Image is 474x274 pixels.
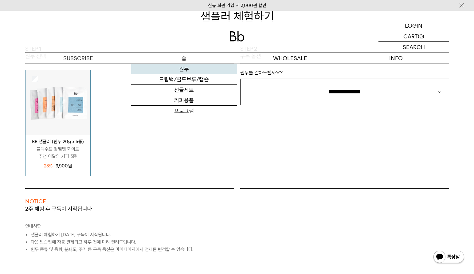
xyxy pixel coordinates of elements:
a: SUBSCRIBE [25,53,131,64]
a: 프로그램 [131,106,237,116]
img: 로고 [230,31,245,41]
p: (0) [418,31,424,41]
img: 카카오톡 채널 1:1 채팅 버튼 [433,250,465,265]
li: 다음 발송일에 자동 결제되고 하루 전에 미리 알려드립니다. [31,238,234,246]
a: 선물세트 [131,85,237,95]
p: 9,900 [56,162,72,170]
a: LOGIN [378,20,449,31]
a: 숍 [131,53,237,64]
p: BB 샘플러 (원두 20g x 5종) [25,138,90,145]
a: CART (0) [378,31,449,42]
a: 원두 [131,64,237,74]
p: 2주 체험 후 구독이 시작됩니다 [25,205,234,219]
li: 원두 종류 및 용량, 분쇄도, 주기 등 구독 옵션은 마이페이지에서 언제든 변경할 수 있습니다. [31,246,234,253]
p: INFO [343,53,449,64]
a: 신규 회원 가입 시 3,000원 할인 [208,3,266,8]
span: 23% [44,162,53,170]
p: WHOLESALE [237,53,343,64]
p: NOTICE [25,198,234,205]
p: 원두를 갈아드릴까요? [240,70,449,79]
img: 상품이미지 [25,70,90,135]
p: SEARCH [403,42,425,53]
li: 샘플러 체험하기 [DATE] 구독이 시작됩니다. [31,231,234,238]
p: 안내사항 [25,222,234,231]
a: 드립백/콜드브루/캡슐 [131,74,237,85]
p: 블랙수트 & 벨벳 화이트 추천 이달의 커피 3종 [25,145,90,160]
p: CART [403,31,418,41]
span: 원 [68,163,72,169]
p: LOGIN [405,20,422,31]
a: 커피용품 [131,95,237,106]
